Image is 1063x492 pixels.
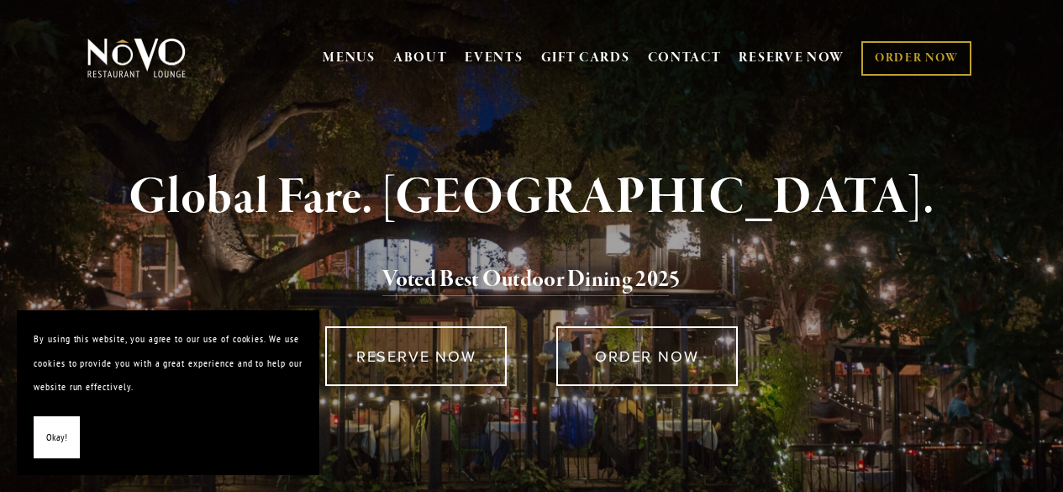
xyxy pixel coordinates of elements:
span: Okay! [46,426,67,450]
a: RESERVE NOW [739,42,845,74]
a: ORDER NOW [861,41,971,76]
a: MENUS [323,50,376,66]
img: Novo Restaurant &amp; Lounge [84,37,189,79]
button: Okay! [34,416,80,459]
a: GIFT CARDS [541,42,630,74]
a: ABOUT [393,50,448,66]
a: ORDER NOW [556,326,738,386]
p: By using this website, you agree to our use of cookies. We use cookies to provide you with a grea... [34,327,303,399]
strong: Global Fare. [GEOGRAPHIC_DATA]. [129,166,934,230]
a: CONTACT [648,42,722,74]
a: RESERVE NOW [325,326,507,386]
a: Voted Best Outdoor Dining 202 [382,265,669,297]
section: Cookie banner [17,310,319,475]
a: EVENTS [465,50,523,66]
h2: 5 [111,262,952,298]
